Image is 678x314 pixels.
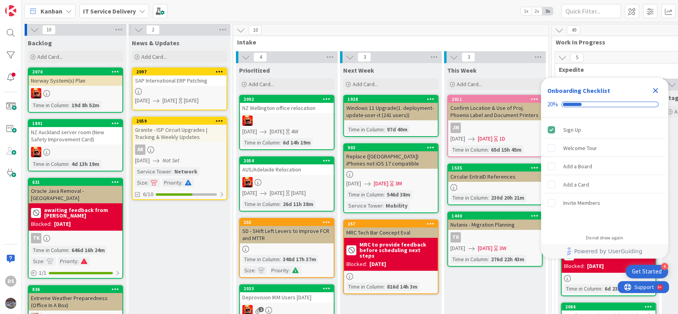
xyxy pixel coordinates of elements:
[541,118,668,229] div: Checklist items
[37,53,63,60] span: Add Card...
[32,121,122,126] div: 1841
[240,157,334,164] div: 2054
[561,4,621,18] input: Quick Filter...
[478,244,493,252] span: [DATE]
[544,139,665,157] div: Welcome Tour is incomplete.
[133,144,226,155] div: AR
[499,135,505,143] div: 1D
[348,221,438,227] div: 257
[162,178,182,187] div: Priority
[563,143,597,153] div: Welcome Tour
[17,1,36,11] span: Support
[601,284,603,293] span: :
[31,101,68,110] div: Time in Column
[374,179,388,188] span: [DATE]
[563,162,592,171] div: Add a Board
[488,255,489,264] span: :
[564,284,601,293] div: Time in Column
[385,125,410,134] div: 97d 40m
[141,53,167,60] span: Add Card...
[240,157,334,175] div: 2054AUS/Adelaide Relocation
[489,193,526,202] div: 230d 20h 21m
[452,213,542,219] div: 1440
[162,96,177,105] span: [DATE]
[344,96,438,120] div: 1928Windows 11 Upgrade(1. deployment-update-user-it (241 users))
[586,235,623,241] div: Do not show again
[489,145,523,154] div: 65d 15h 45m
[249,81,274,88] span: Add Card...
[135,96,150,105] span: [DATE]
[450,244,465,252] span: [DATE]
[661,263,668,270] div: 4
[369,260,386,268] div: [DATE]
[147,178,149,187] span: :
[570,53,583,62] span: 5
[448,123,542,133] div: JM
[544,194,665,212] div: Invite Members is incomplete.
[346,260,367,268] div: Blocked:
[29,147,122,157] div: VN
[242,200,280,208] div: Time in Column
[562,303,655,310] div: 2086
[143,190,153,198] span: 6/10
[31,257,43,266] div: Size
[344,144,438,151] div: 903
[172,167,199,176] div: Network
[280,255,281,264] span: :
[291,127,298,136] div: 4W
[29,179,122,203] div: 631Oracle Java Removal - [GEOGRAPHIC_DATA]
[452,96,542,102] div: 2011
[531,7,542,15] span: 2x
[521,7,531,15] span: 1x
[348,96,438,102] div: 1928
[384,125,385,134] span: :
[29,268,122,278] div: 1/1
[243,286,334,291] div: 2033
[68,160,70,168] span: :
[40,3,44,10] div: 9+
[32,69,122,75] div: 2070
[344,96,438,103] div: 1928
[450,145,488,154] div: Time in Column
[136,69,226,75] div: 2097
[29,186,122,203] div: Oracle Java Removal - [GEOGRAPHIC_DATA]
[564,262,585,270] div: Blocked:
[346,201,382,210] div: Service Tower
[146,25,160,35] span: 2
[243,220,334,225] div: 255
[133,125,226,142] div: Granite - ISP Circuit Upgrades | Tracking & Weekly Updates
[291,189,306,197] div: [DATE]
[385,190,412,199] div: 546d 38m
[29,233,122,243] div: TK
[563,125,581,135] div: Sign Up
[240,292,334,302] div: Deprovision IKM Users [DATE]
[240,103,334,113] div: NZ Wellington office relocation
[133,75,226,86] div: SAP International ERP Patching
[242,138,280,147] div: Time in Column
[462,52,475,62] span: 3
[133,118,226,142] div: 2059Granite - ISP Circuit Upgrades | Tracking & Weekly Updates
[344,151,438,169] div: Replace ([GEOGRAPHIC_DATA]) iPhones not iOS 17 compatible
[5,5,16,16] img: Visit kanbanzone.com
[450,255,488,264] div: Time in Column
[574,247,642,256] span: Powered by UserGuiding
[448,212,542,230] div: 1440Nutanix - Migration Planning
[448,212,542,220] div: 1440
[41,6,62,16] span: Kanban
[42,25,56,35] span: 10
[29,286,122,310] div: 836Extreme Weather Preparedness (Office In A Box)
[547,101,662,108] div: Checklist progress: 20%
[70,246,107,254] div: 646d 16h 24m
[29,120,122,144] div: 1841NZ Auckland server room (New Safety Improvement Card)
[29,179,122,186] div: 631
[243,158,334,164] div: 2054
[83,7,136,15] b: IT Service Delivery
[44,207,120,218] b: awaiting feedback from [PERSON_NAME]
[133,68,226,86] div: 2097SAP International ERP Patching
[242,266,255,275] div: Size
[32,287,122,292] div: 836
[237,38,539,46] span: Intake
[243,96,334,102] div: 2092
[587,262,604,270] div: [DATE]
[31,220,52,228] div: Blocked:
